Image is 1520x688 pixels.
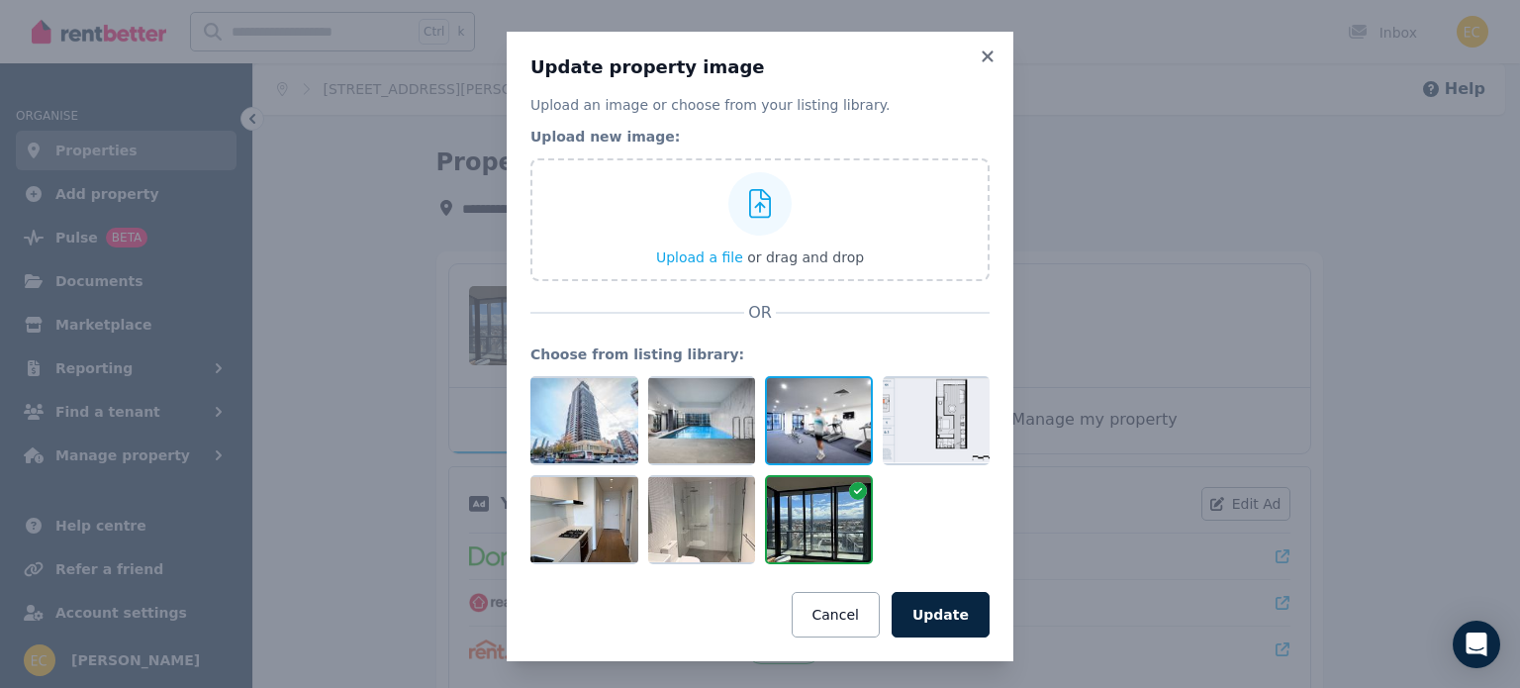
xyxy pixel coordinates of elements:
p: Upload an image or choose from your listing library. [530,95,990,115]
div: Open Intercom Messenger [1453,621,1500,668]
button: Update [892,592,990,638]
button: Cancel [792,592,880,638]
span: OR [744,301,776,325]
h3: Update property image [530,55,990,79]
button: Upload a file or drag and drop [656,247,864,267]
span: Upload a file [656,249,743,265]
legend: Upload new image: [530,127,990,147]
legend: Choose from listing library: [530,344,990,364]
span: or drag and drop [747,249,864,265]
